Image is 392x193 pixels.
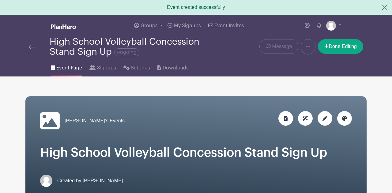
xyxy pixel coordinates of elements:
span: Event Page [56,64,82,72]
span: Created by [PERSON_NAME] [57,177,123,184]
a: [PERSON_NAME]'s Events [40,111,125,131]
h1: High School Volleyball Concession Stand Sign Up [40,145,352,160]
span: My Signups [174,23,201,28]
span: Downloads [163,64,189,72]
a: Signups [89,57,116,76]
span: ongoing [114,48,139,56]
img: logo_white-6c42ec7e38ccf1d336a20a19083b03d10ae64f83f12c07503d8b9e83406b4c7d.svg [51,24,76,29]
a: Settings [123,57,150,76]
span: Groups [141,23,158,28]
img: default-ce2991bfa6775e67f084385cd625a349d9dcbb7a52a09fb2fda1e96e2d18dcdb.png [40,175,52,187]
span: Settings [131,64,150,72]
a: Message [259,39,298,54]
a: Event Page [51,57,82,76]
span: Signups [97,64,116,72]
a: Groups [132,15,165,37]
div: High School Volleyball Concession Stand Sign Up [50,37,216,57]
span: Event Invites [214,23,244,28]
span: [PERSON_NAME]'s Events [65,117,125,124]
a: Done Editing [318,39,363,54]
a: My Signups [165,15,203,37]
a: Downloads [157,57,188,76]
img: default-ce2991bfa6775e67f084385cd625a349d9dcbb7a52a09fb2fda1e96e2d18dcdb.png [326,21,336,31]
img: back-arrow-29a5d9b10d5bd6ae65dc969a981735edf675c4d7a1fe02e03b50dbd4ba3cdb55.svg [29,45,35,49]
span: Message [272,43,292,50]
a: Event Invites [206,15,247,37]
